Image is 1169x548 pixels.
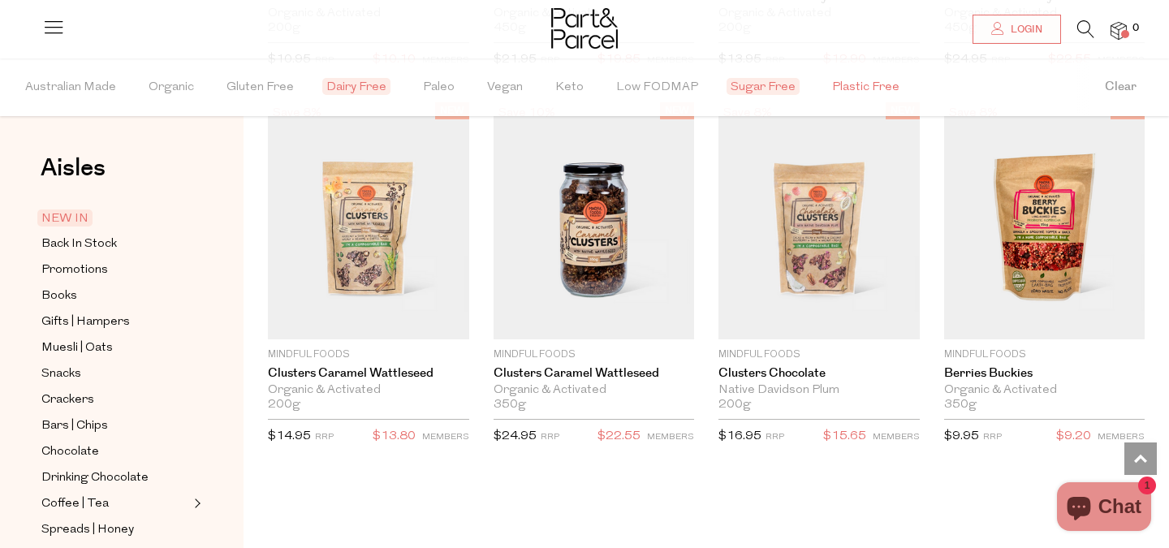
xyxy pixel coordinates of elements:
span: Spreads | Honey [41,520,134,540]
a: Promotions [41,260,189,280]
span: Muesli | Oats [41,339,113,358]
small: RRP [315,433,334,442]
a: Berries Buckies [944,366,1145,381]
div: Organic & Activated [494,383,695,398]
a: Aisles [41,156,106,196]
span: Snacks [41,365,81,384]
img: Clusters Caramel Wattleseed [494,102,695,339]
span: 350g [494,398,526,412]
span: $9.20 [1056,426,1091,447]
p: Mindful Foods [268,347,469,362]
span: Vegan [487,59,523,116]
span: $16.95 [718,430,761,442]
span: Plastic Free [832,59,899,116]
span: Australian Made [25,59,116,116]
span: Sugar Free [727,78,800,95]
span: Gluten Free [226,59,294,116]
button: Expand/Collapse Coffee | Tea [190,494,201,513]
span: Crackers [41,391,94,410]
small: RRP [541,433,559,442]
span: Aisles [41,150,106,186]
span: Coffee | Tea [41,494,109,514]
span: Organic [149,59,194,116]
a: Bars | Chips [41,416,189,436]
img: Part&Parcel [551,8,618,49]
img: Berries Buckies [944,102,1145,339]
span: Bars | Chips [41,416,108,436]
small: RRP [766,433,784,442]
span: Paleo [423,59,455,116]
small: RRP [983,433,1002,442]
a: Gifts | Hampers [41,312,189,332]
span: $24.95 [494,430,537,442]
a: Snacks [41,364,189,384]
small: MEMBERS [873,433,920,442]
a: Login [973,15,1061,44]
span: Chocolate [41,442,99,462]
small: MEMBERS [647,433,694,442]
a: Muesli | Oats [41,338,189,358]
span: 350g [944,398,977,412]
span: 0 [1128,21,1143,36]
span: $22.55 [597,426,641,447]
a: Back In Stock [41,234,189,254]
span: $13.80 [373,426,416,447]
button: Clear filter by Filter [1072,58,1169,116]
span: 200g [718,398,751,412]
a: Coffee | Tea [41,494,189,514]
span: Books [41,287,77,306]
small: MEMBERS [422,433,469,442]
a: Chocolate [41,442,189,462]
span: Drinking Chocolate [41,468,149,488]
a: Clusters Caramel Wattleseed [494,366,695,381]
img: Clusters Caramel Wattleseed [268,102,469,339]
span: Keto [555,59,584,116]
div: Organic & Activated [944,383,1145,398]
small: MEMBERS [1098,433,1145,442]
img: Clusters Chocolate [718,102,920,339]
a: Crackers [41,390,189,410]
span: Back In Stock [41,235,117,254]
div: Organic & Activated [268,383,469,398]
a: NEW IN [41,209,189,228]
p: Mindful Foods [944,347,1145,362]
span: 200g [268,398,300,412]
span: $9.95 [944,430,979,442]
span: Gifts | Hampers [41,313,130,332]
p: Mindful Foods [494,347,695,362]
a: Spreads | Honey [41,520,189,540]
span: $15.65 [823,426,866,447]
span: NEW IN [37,209,93,227]
a: Clusters Chocolate [718,366,920,381]
span: $14.95 [268,430,311,442]
inbox-online-store-chat: Shopify online store chat [1052,482,1156,535]
span: Login [1007,23,1042,37]
p: Mindful Foods [718,347,920,362]
a: Drinking Chocolate [41,468,189,488]
div: Native Davidson Plum [718,383,920,398]
span: Promotions [41,261,108,280]
span: Low FODMAP [616,59,698,116]
a: 0 [1111,22,1127,39]
a: Books [41,286,189,306]
span: Dairy Free [322,78,390,95]
a: Clusters Caramel Wattleseed [268,366,469,381]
